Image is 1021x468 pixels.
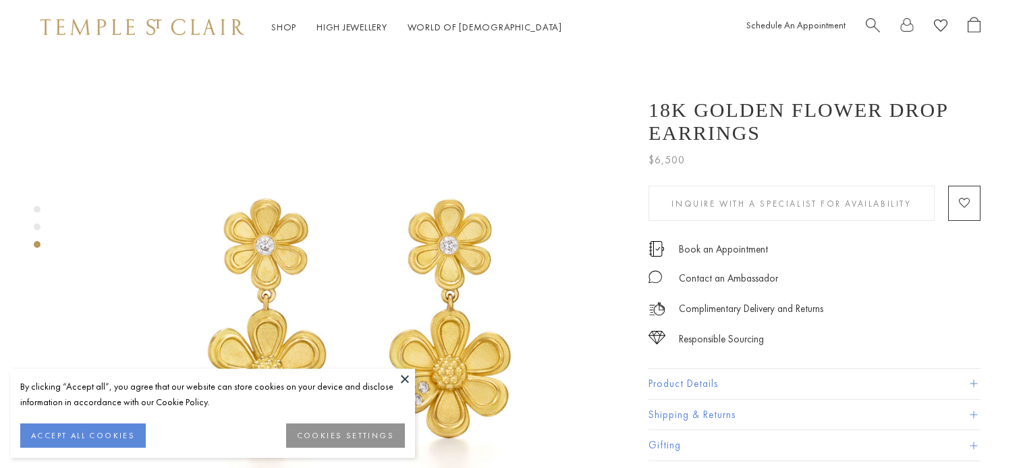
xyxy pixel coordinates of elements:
p: Complimentary Delivery and Returns [679,301,823,317]
div: By clicking “Accept all”, you agree that our website can store cookies on your device and disclos... [20,379,405,410]
div: Contact an Ambassador [679,270,778,287]
nav: Main navigation [271,19,562,36]
button: Gifting [649,430,981,461]
img: icon_sourcing.svg [649,331,665,344]
img: Temple St. Clair [40,19,244,35]
button: ACCEPT ALL COOKIES [20,423,146,448]
a: View Wishlist [934,17,947,38]
a: ShopShop [271,21,296,33]
img: icon_delivery.svg [649,301,665,317]
div: Responsible Sourcing [679,331,764,348]
a: World of [DEMOGRAPHIC_DATA]World of [DEMOGRAPHIC_DATA] [408,21,562,33]
a: Schedule An Appointment [746,19,846,31]
span: $6,500 [649,151,685,169]
a: Open Shopping Bag [968,17,981,38]
a: High JewelleryHigh Jewellery [316,21,387,33]
a: Search [866,17,880,38]
h1: 18K Golden Flower Drop Earrings [649,99,981,145]
button: COOKIES SETTINGS [286,423,405,448]
div: Product gallery navigation [34,203,40,259]
a: Book an Appointment [679,242,768,257]
img: MessageIcon-01_2.svg [649,270,662,284]
img: icon_appointment.svg [649,241,665,257]
button: Inquire With A Specialist for Availability [649,186,935,221]
button: Shipping & Returns [649,400,981,430]
button: Product Details [649,369,981,399]
span: Inquire With A Specialist for Availability [671,198,911,209]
